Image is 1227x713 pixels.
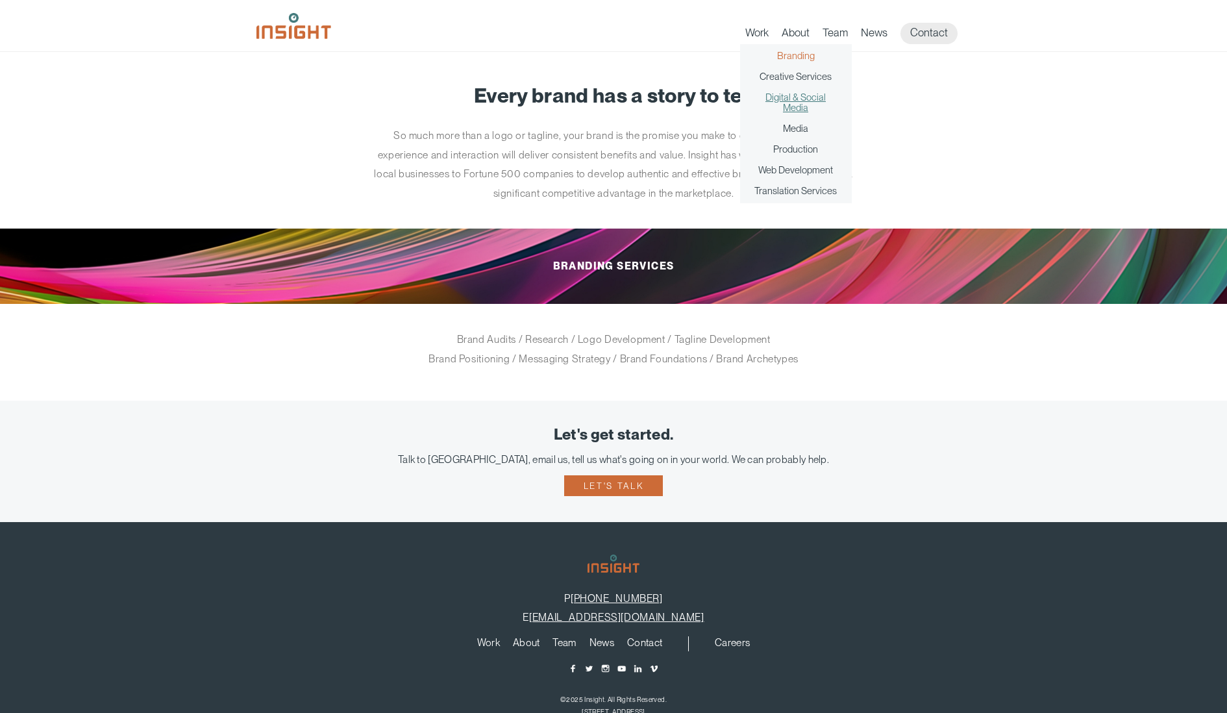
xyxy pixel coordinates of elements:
a: Translation Services [754,186,837,196]
a: Team [552,638,576,652]
a: About [782,26,810,44]
a: YouTube [617,664,626,673]
a: Vimeo [649,664,659,673]
p: E [19,611,1208,623]
a: Work [745,26,769,44]
nav: primary navigation menu [471,636,689,652]
div: Talk to [GEOGRAPHIC_DATA], email us, tell us what's going on in your world. We can probably help. [19,453,1208,466]
h1: Every brand has a story to tell [276,84,951,106]
a: Twitter [584,664,594,673]
a: Contact [900,23,958,44]
a: Work [477,638,500,652]
a: About [513,638,540,652]
a: LinkedIn [633,664,643,673]
a: Let's talk [564,475,663,496]
a: Careers [715,638,750,652]
nav: secondary navigation menu [708,636,756,652]
a: [EMAIL_ADDRESS][DOMAIN_NAME] [529,611,704,623]
p: So much more than a logo or tagline, your brand is the promise you make to customers that every e... [370,126,857,203]
a: Creative Services [760,71,832,82]
a: Team [823,26,848,44]
div: Let's get started. [19,427,1208,444]
p: Brand Audits / Research / Logo Development / Tagline Development Brand Positioning / Messaging St... [370,330,857,368]
a: Facebook [568,664,578,673]
h2: Branding Services [276,229,951,304]
a: Web Development [758,165,833,175]
a: News [589,638,614,652]
img: Insight Marketing Design [256,13,331,39]
p: P [19,592,1208,605]
a: Media [783,123,808,134]
a: News [861,26,887,44]
a: Branding [777,51,815,61]
a: Digital & Social Media [753,92,839,113]
a: Contact [627,638,662,652]
a: Instagram [601,664,610,673]
a: Production [773,144,818,155]
img: Insight Marketing Design [588,555,639,573]
nav: primary navigation menu [745,23,971,44]
a: [PHONE_NUMBER] [571,592,663,605]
